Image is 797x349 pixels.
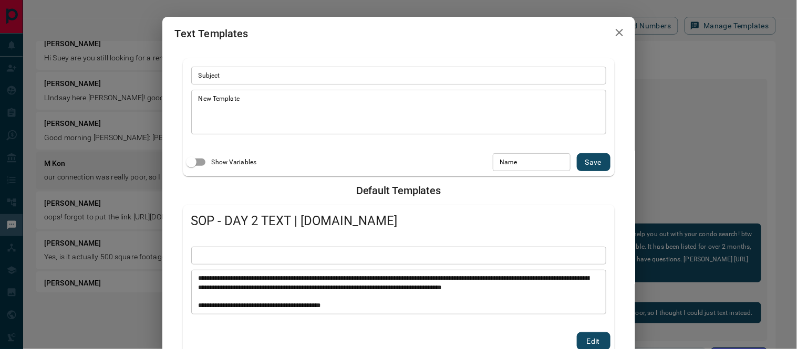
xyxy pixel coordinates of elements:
[162,17,261,50] h2: Text Templates
[175,184,623,197] h2: Default Templates
[212,157,257,167] span: Show Variables
[191,213,606,230] span: SOP - DAY 2 TEXT | [DOMAIN_NAME]
[577,153,610,171] button: save new template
